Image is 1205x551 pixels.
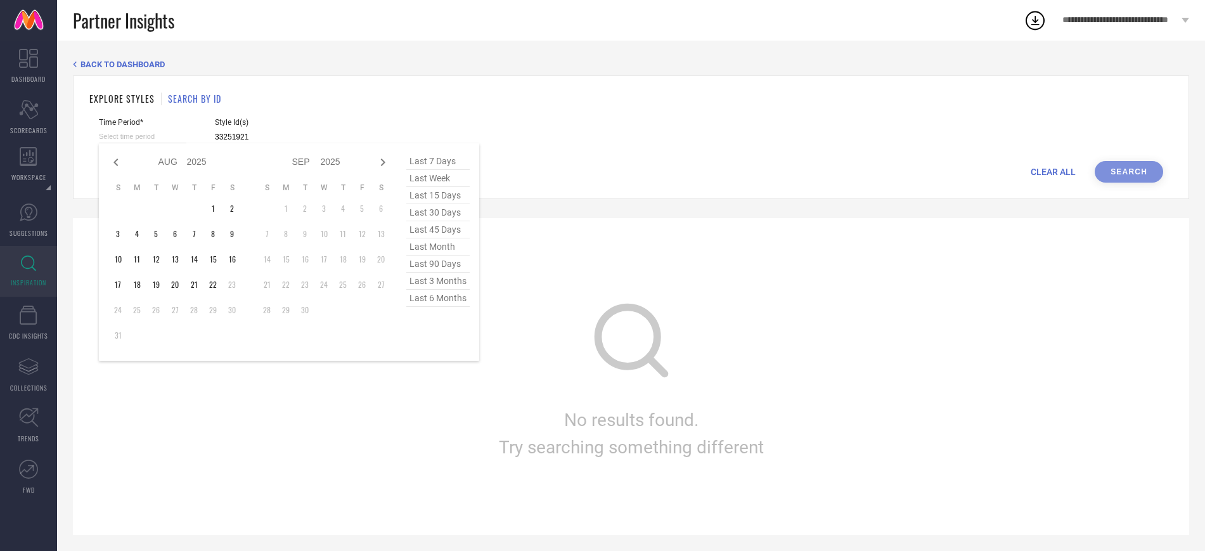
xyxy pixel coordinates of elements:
span: COLLECTIONS [10,383,48,392]
td: Tue Sep 30 2025 [295,301,314,320]
td: Wed Aug 27 2025 [165,301,184,320]
td: Sat Aug 23 2025 [222,275,242,294]
th: Monday [276,183,295,193]
td: Tue Aug 26 2025 [146,301,165,320]
span: last 45 days [406,221,470,238]
span: last 3 months [406,273,470,290]
div: Previous month [108,155,124,170]
td: Fri Aug 22 2025 [203,275,222,294]
input: Enter comma separated style ids e.g. 12345, 67890 [215,130,399,145]
td: Thu Aug 14 2025 [184,250,203,269]
th: Tuesday [146,183,165,193]
td: Mon Sep 01 2025 [276,199,295,218]
td: Sat Sep 27 2025 [371,275,390,294]
td: Fri Sep 05 2025 [352,199,371,218]
td: Sun Sep 28 2025 [257,301,276,320]
td: Mon Sep 15 2025 [276,250,295,269]
span: last 7 days [406,153,470,170]
td: Sun Aug 03 2025 [108,224,127,243]
td: Mon Aug 18 2025 [127,275,146,294]
span: BACK TO DASHBOARD [81,60,165,69]
th: Friday [352,183,371,193]
td: Sun Sep 21 2025 [257,275,276,294]
td: Sun Aug 31 2025 [108,326,127,345]
th: Monday [127,183,146,193]
td: Thu Aug 21 2025 [184,275,203,294]
td: Tue Sep 23 2025 [295,275,314,294]
th: Tuesday [295,183,314,193]
span: INSPIRATION [11,278,46,287]
td: Wed Sep 10 2025 [314,224,333,243]
td: Sun Aug 24 2025 [108,301,127,320]
td: Sat Sep 13 2025 [371,224,390,243]
td: Wed Aug 06 2025 [165,224,184,243]
span: SCORECARDS [10,126,48,135]
td: Tue Sep 09 2025 [295,224,314,243]
span: last week [406,170,470,187]
td: Thu Aug 28 2025 [184,301,203,320]
span: last month [406,238,470,256]
td: Mon Aug 25 2025 [127,301,146,320]
td: Sun Sep 14 2025 [257,250,276,269]
td: Mon Aug 04 2025 [127,224,146,243]
td: Sat Sep 06 2025 [371,199,390,218]
td: Thu Sep 04 2025 [333,199,352,218]
h1: EXPLORE STYLES [89,92,155,105]
span: SUGGESTIONS [10,228,48,238]
td: Sun Sep 07 2025 [257,224,276,243]
div: Next month [375,155,390,170]
span: last 90 days [406,256,470,273]
td: Thu Sep 25 2025 [333,275,352,294]
span: last 15 days [406,187,470,204]
td: Mon Sep 22 2025 [276,275,295,294]
span: TRENDS [18,434,39,443]
td: Tue Aug 05 2025 [146,224,165,243]
th: Wednesday [165,183,184,193]
td: Wed Sep 03 2025 [314,199,333,218]
td: Sat Aug 02 2025 [222,199,242,218]
td: Tue Sep 16 2025 [295,250,314,269]
td: Sat Aug 16 2025 [222,250,242,269]
td: Sat Aug 09 2025 [222,224,242,243]
td: Wed Aug 20 2025 [165,275,184,294]
td: Tue Aug 12 2025 [146,250,165,269]
span: No results found. [564,410,699,431]
td: Wed Aug 13 2025 [165,250,184,269]
td: Tue Aug 19 2025 [146,275,165,294]
td: Fri Sep 26 2025 [352,275,371,294]
td: Sun Aug 10 2025 [108,250,127,269]
h1: SEARCH BY ID [168,92,221,105]
td: Fri Sep 19 2025 [352,250,371,269]
td: Wed Sep 24 2025 [314,275,333,294]
td: Fri Aug 08 2025 [203,224,222,243]
span: last 30 days [406,204,470,221]
input: Select time period [99,130,186,143]
span: CLEAR ALL [1031,167,1076,177]
td: Fri Aug 15 2025 [203,250,222,269]
div: Back TO Dashboard [73,60,1189,69]
td: Wed Sep 17 2025 [314,250,333,269]
th: Saturday [371,183,390,193]
td: Thu Sep 11 2025 [333,224,352,243]
th: Friday [203,183,222,193]
td: Thu Aug 07 2025 [184,224,203,243]
span: Partner Insights [73,8,174,34]
td: Fri Sep 12 2025 [352,224,371,243]
td: Mon Aug 11 2025 [127,250,146,269]
th: Saturday [222,183,242,193]
th: Thursday [184,183,203,193]
td: Mon Sep 29 2025 [276,301,295,320]
td: Fri Aug 29 2025 [203,301,222,320]
span: Try searching something different [499,437,764,458]
th: Wednesday [314,183,333,193]
td: Sun Aug 17 2025 [108,275,127,294]
span: CDC INSIGHTS [9,331,48,340]
th: Thursday [333,183,352,193]
span: Style Id(s) [215,118,399,127]
td: Sat Sep 20 2025 [371,250,390,269]
div: Open download list [1024,9,1047,32]
td: Fri Aug 01 2025 [203,199,222,218]
span: WORKSPACE [11,172,46,182]
span: Time Period* [99,118,186,127]
td: Sat Aug 30 2025 [222,301,242,320]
